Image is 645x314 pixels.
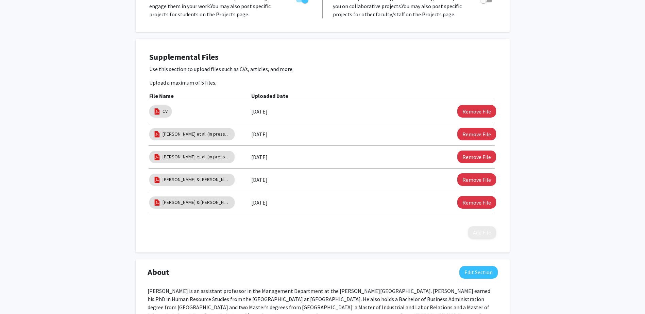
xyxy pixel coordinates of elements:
label: [DATE] [251,151,268,163]
span: About [148,266,169,278]
h4: Supplemental Files [149,52,496,62]
b: File Name [149,92,174,99]
a: [PERSON_NAME] et al. (in press) JOM [163,130,231,138]
label: [DATE] [251,174,268,186]
button: Edit About [459,266,498,279]
label: [DATE] [251,197,268,208]
label: [DATE] [251,128,268,140]
button: Remove Kim et al. (in press) AMD File [457,151,496,163]
button: Add File [468,226,496,239]
iframe: Chat [5,283,29,309]
img: pdf_icon.png [153,199,161,206]
a: [PERSON_NAME] & [PERSON_NAME] (2025) AOM Insights [163,199,231,206]
button: Remove Kim & Zitek (2025) AOM Insights File [457,196,496,209]
img: pdf_icon.png [153,108,161,115]
button: Remove Kim et al. (in press) JOM File [457,128,496,140]
img: pdf_icon.png [153,153,161,161]
button: Remove CV File [457,105,496,118]
a: CV [163,108,168,115]
label: [DATE] [251,106,268,117]
img: pdf_icon.png [153,176,161,184]
img: pdf_icon.png [153,130,161,138]
a: [PERSON_NAME] et al. (in press) AMD [163,153,231,160]
p: Use this section to upload files such as CVs, articles, and more. [149,65,496,73]
b: Uploaded Date [251,92,288,99]
p: Upload a maximum of 5 files. [149,78,496,87]
a: [PERSON_NAME] & [PERSON_NAME] (2024) HBR [163,176,231,183]
button: Remove Kim & Zitek (2024) HBR File [457,173,496,186]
